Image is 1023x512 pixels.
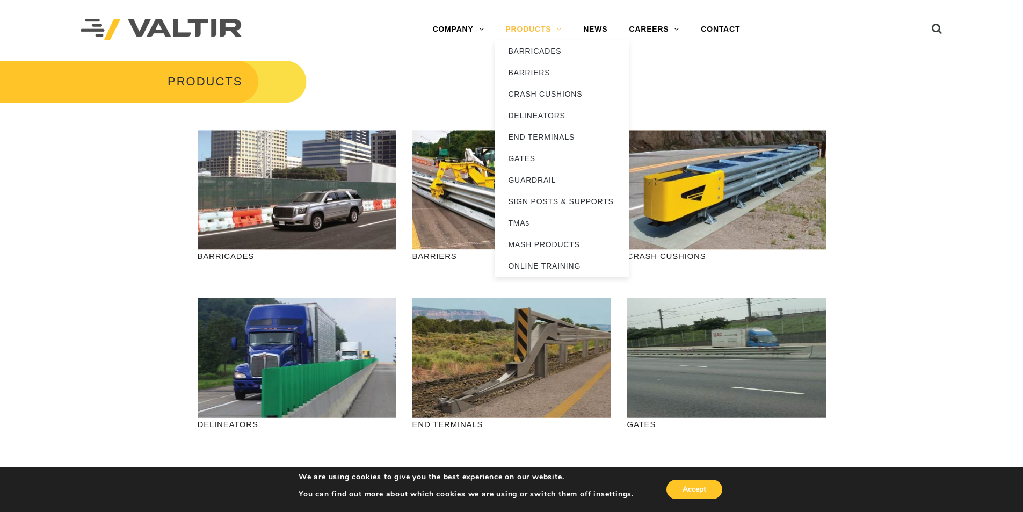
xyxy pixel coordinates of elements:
a: BARRIERS [495,62,629,83]
p: GATES [627,418,826,430]
a: GUARDRAIL [495,169,629,191]
a: CAREERS [618,19,690,40]
a: CRASH CUSHIONS [495,83,629,105]
a: PRODUCTS [495,19,572,40]
a: BARRICADES [495,40,629,62]
a: MASH PRODUCTS [495,234,629,255]
a: ONLINE TRAINING [495,255,629,277]
img: Valtir [81,19,242,41]
a: NEWS [572,19,618,40]
p: CRASH CUSHIONS [627,250,826,262]
p: DELINEATORS [198,418,396,430]
a: TMAs [495,212,629,234]
p: We are using cookies to give you the best experience on our website. [299,472,634,482]
button: settings [601,489,632,499]
p: END TERMINALS [412,418,611,430]
a: SIGN POSTS & SUPPORTS [495,191,629,212]
p: BARRIERS [412,250,611,262]
a: GATES [495,148,629,169]
p: You can find out more about which cookies we are using or switch them off in . [299,489,634,499]
a: CONTACT [690,19,751,40]
button: Accept [666,480,722,499]
p: BARRICADES [198,250,396,262]
a: DELINEATORS [495,105,629,126]
a: END TERMINALS [495,126,629,148]
a: COMPANY [422,19,495,40]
